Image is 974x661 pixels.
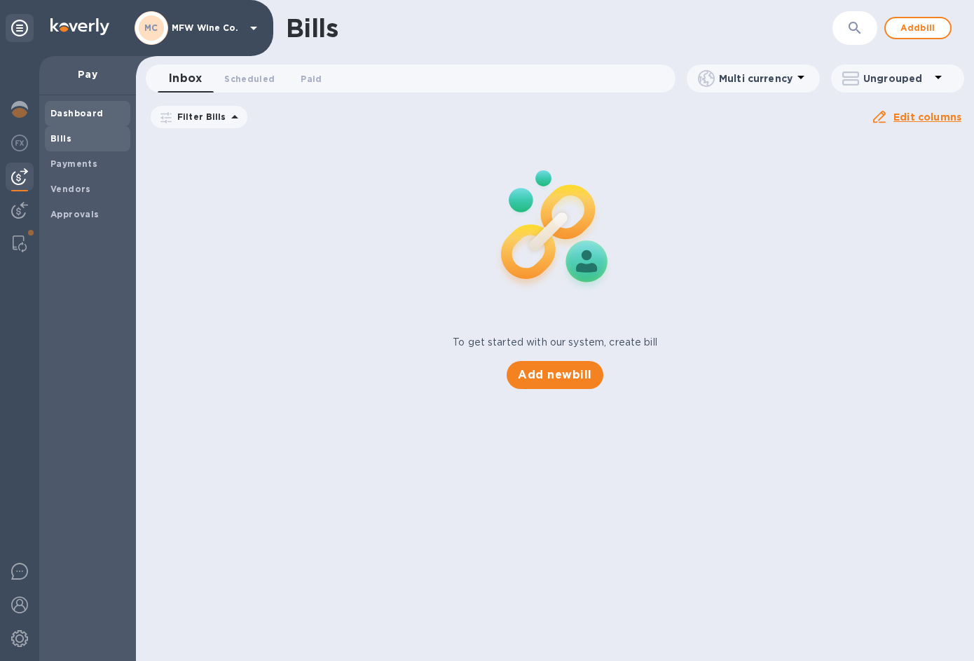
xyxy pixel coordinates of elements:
p: Ungrouped [863,71,930,86]
span: Add new bill [518,367,591,383]
span: Inbox [169,69,202,88]
span: Paid [301,71,322,86]
b: Vendors [50,184,91,194]
p: MFW Wine Co. [172,23,242,33]
img: Foreign exchange [11,135,28,151]
p: Multi currency [719,71,793,86]
button: Addbill [884,17,952,39]
span: Scheduled [224,71,275,86]
u: Edit columns [893,111,961,123]
b: Bills [50,133,71,144]
b: MC [144,22,158,33]
b: Dashboard [50,108,104,118]
b: Payments [50,158,97,169]
span: Add bill [897,20,939,36]
div: Unpin categories [6,14,34,42]
p: Pay [50,67,125,81]
b: Approvals [50,209,100,219]
h1: Bills [286,13,338,43]
button: Add newbill [507,361,603,389]
p: Filter Bills [172,111,226,123]
img: Logo [50,18,109,35]
p: To get started with our system, create bill [453,335,657,350]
